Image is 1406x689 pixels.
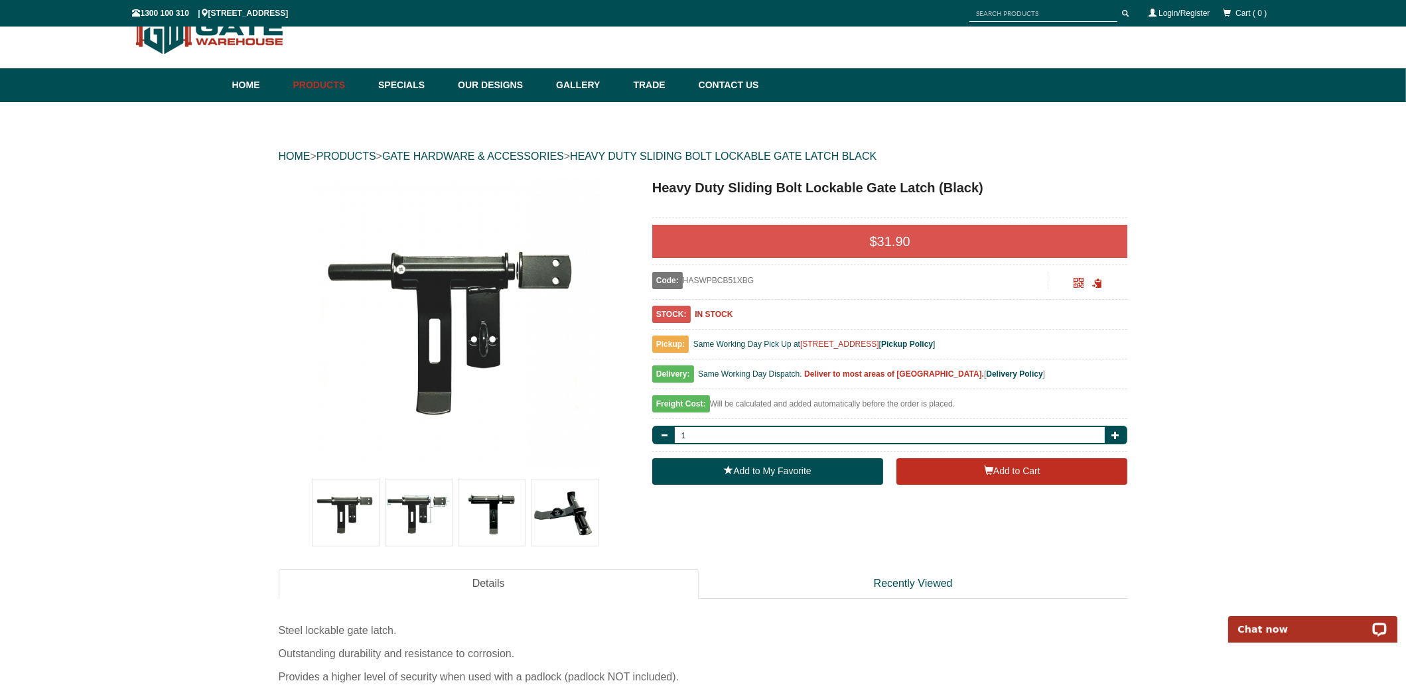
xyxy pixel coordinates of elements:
[372,68,451,102] a: Specials
[969,5,1117,22] input: SEARCH PRODUCTS
[652,366,1128,389] div: [ ]
[896,458,1127,485] button: Add to Cart
[652,178,1128,198] h1: Heavy Duty Sliding Bolt Lockable Gate Latch (Black)
[451,68,549,102] a: Our Designs
[800,340,879,349] a: [STREET_ADDRESS]
[1235,9,1267,18] span: Cart ( 0 )
[1159,9,1210,18] a: Login/Register
[279,135,1128,178] div: > > >
[698,369,802,379] span: Same Working Day Dispatch.
[549,68,626,102] a: Gallery
[382,151,564,162] a: GATE HARDWARE & ACCESSORIES
[458,479,525,546] img: Heavy Duty Sliding Bolt Lockable Gate Latch (Black)
[531,479,598,546] img: Heavy Duty Sliding Bolt Lockable Gate Latch (Black)
[652,272,1048,289] div: HASWPBCB51XBG
[652,336,689,353] span: Pickup:
[287,68,372,102] a: Products
[652,272,683,289] span: Code:
[693,340,936,349] span: Same Working Day Pick Up at [ ]
[692,68,759,102] a: Contact Us
[652,306,691,323] span: STOCK:
[280,178,631,470] a: Heavy Duty Sliding Bolt Lockable Gate Latch (Black) - - Gate Warehouse
[652,225,1128,258] div: $
[133,1,287,62] img: Gate Warehouse
[133,9,289,18] span: 1300 100 310 | [STREET_ADDRESS]
[316,151,376,162] a: PRODUCTS
[279,612,1128,689] div: Steel lockable gate latch.
[804,369,984,379] b: Deliver to most areas of [GEOGRAPHIC_DATA].
[699,569,1128,599] a: Recently Viewed
[386,479,452,546] img: Heavy Duty Sliding Bolt Lockable Gate Latch (Black)
[279,151,311,162] a: HOME
[1092,279,1102,288] span: Click to copy the URL
[652,395,710,412] span: Freight Cost:
[626,68,691,102] a: Trade
[279,665,1128,688] div: Provides a higher level of security when used with a padlock (padlock NOT included).
[279,642,1128,688] div: Outstanding durability and resistance to corrosion.
[986,369,1042,379] a: Delivery Policy
[652,458,883,485] a: Add to My Favorite
[1074,280,1084,289] a: Click to enlarge and scan to share.
[232,68,287,102] a: Home
[877,234,910,249] span: 31.90
[881,340,933,349] a: Pickup Policy
[1220,601,1406,643] iframe: LiveChat chat widget
[279,569,699,599] a: Details
[652,365,694,383] span: Delivery:
[570,151,877,162] a: HEAVY DUTY SLIDING BOLT LOCKABLE GATE LATCH BLACK
[652,396,1128,419] div: Will be calculated and added automatically before the order is placed.
[695,310,733,319] b: IN STOCK
[309,178,601,470] img: Heavy Duty Sliding Bolt Lockable Gate Latch (Black) - - Gate Warehouse
[313,479,379,546] img: Heavy Duty Sliding Bolt Lockable Gate Latch (Black)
